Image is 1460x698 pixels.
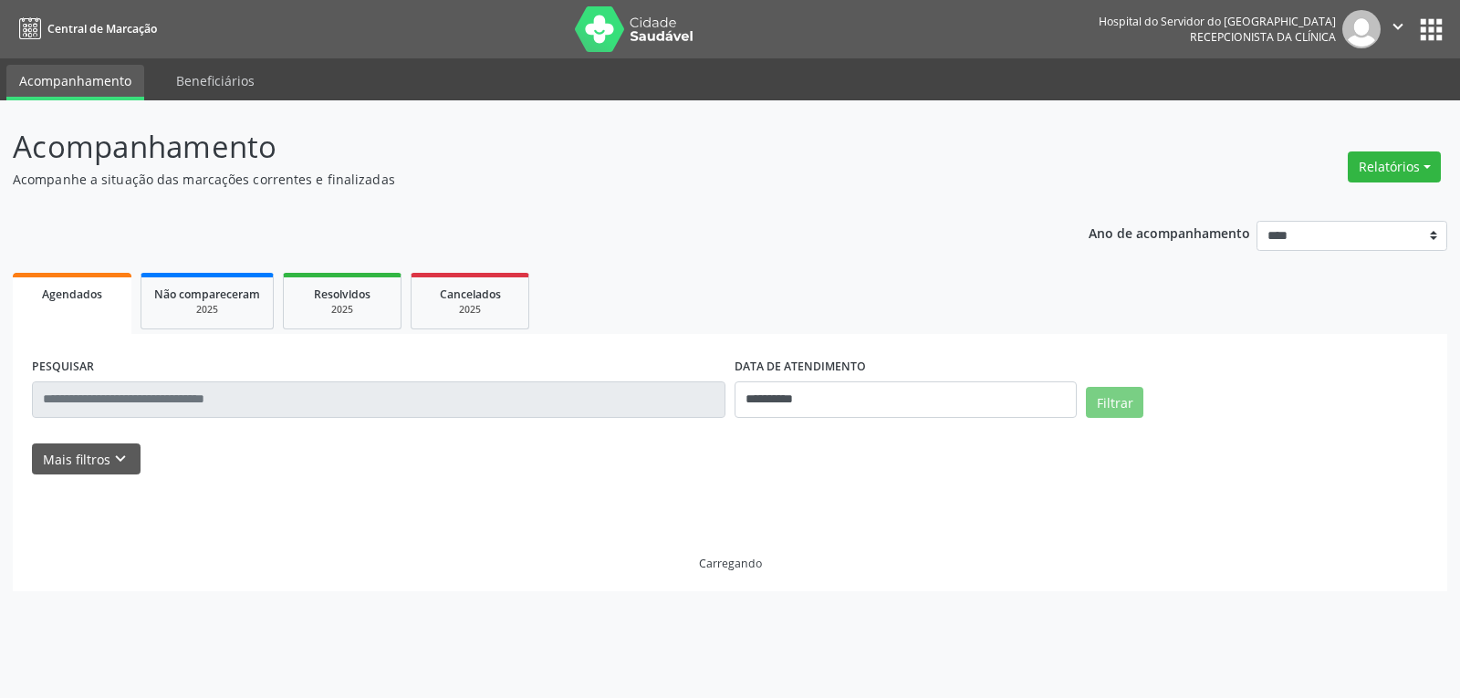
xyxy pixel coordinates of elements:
[154,286,260,302] span: Não compareceram
[13,124,1017,170] p: Acompanhamento
[13,14,157,44] a: Central de Marcação
[440,286,501,302] span: Cancelados
[32,443,141,475] button: Mais filtroskeyboard_arrow_down
[699,556,762,571] div: Carregando
[1415,14,1447,46] button: apps
[154,303,260,317] div: 2025
[13,170,1017,189] p: Acompanhe a situação das marcações correntes e finalizadas
[47,21,157,36] span: Central de Marcação
[1190,29,1336,45] span: Recepcionista da clínica
[1089,221,1250,244] p: Ano de acompanhamento
[1099,14,1336,29] div: Hospital do Servidor do [GEOGRAPHIC_DATA]
[1388,16,1408,36] i: 
[1086,387,1143,418] button: Filtrar
[1381,10,1415,48] button: 
[163,65,267,97] a: Beneficiários
[297,303,388,317] div: 2025
[42,286,102,302] span: Agendados
[1348,151,1441,182] button: Relatórios
[32,353,94,381] label: PESQUISAR
[735,353,866,381] label: DATA DE ATENDIMENTO
[1342,10,1381,48] img: img
[314,286,370,302] span: Resolvidos
[6,65,144,100] a: Acompanhamento
[424,303,516,317] div: 2025
[110,449,130,469] i: keyboard_arrow_down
